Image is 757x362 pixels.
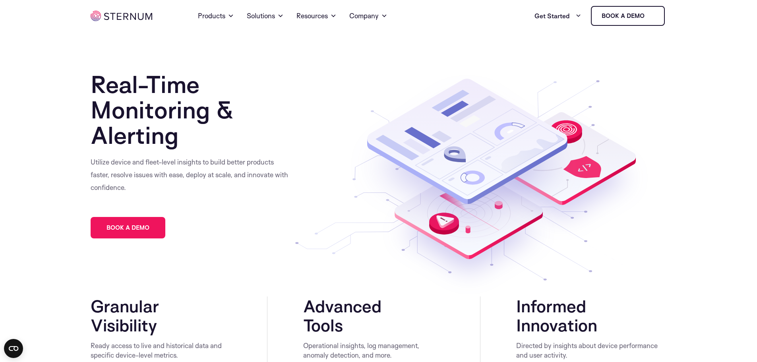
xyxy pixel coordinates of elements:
p: Utilize device and fleet-level insights to build better products faster, resolve issues with ease... [91,156,289,194]
a: Get Started [534,8,581,24]
a: Company [349,2,387,30]
p: Ready access to live and historical data and specific device-level metrics. [91,341,232,360]
h1: Real-Time Monitoring & Alerting [91,72,321,148]
img: Continuous Monitoring [295,72,653,296]
img: sternum iot [91,11,152,21]
a: Products [198,2,234,30]
a: Book a demo [591,6,665,26]
p: Directed by insights about device performance and user activity. [516,341,667,360]
span: Book a demo [106,225,149,230]
h2: Informed Innovation [516,296,667,335]
a: Resources [296,2,337,30]
h2: Granular Visibility [91,296,232,335]
p: Operational insights, log management, anomaly detection, and more. [303,341,444,360]
img: sternum iot [648,13,654,19]
h2: Advanced Tools [303,296,444,335]
button: Open CMP widget [4,339,23,358]
a: Book a demo [91,217,165,238]
a: Solutions [247,2,284,30]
